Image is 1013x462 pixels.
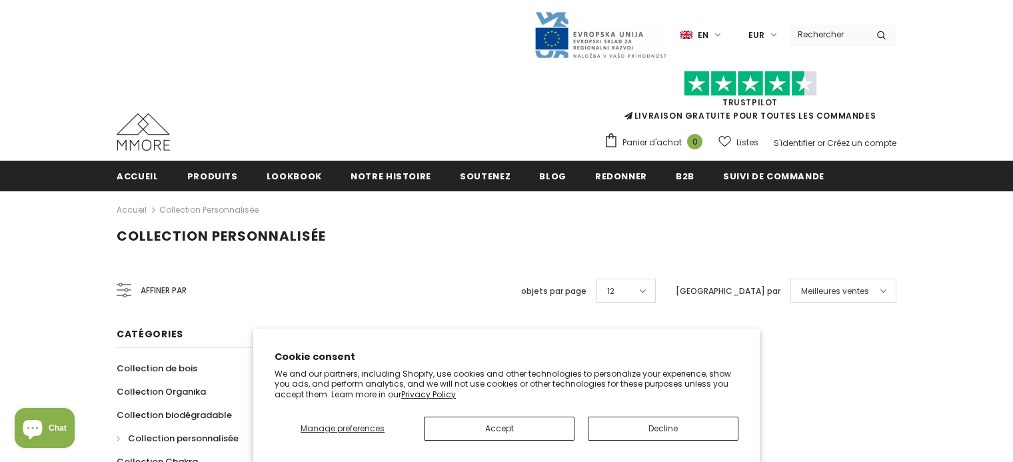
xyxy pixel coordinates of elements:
[801,285,869,298] span: Meilleures ventes
[351,170,431,183] span: Notre histoire
[460,161,510,191] a: soutenez
[128,432,239,445] span: Collection personnalisée
[539,170,566,183] span: Blog
[676,170,694,183] span: B2B
[275,417,411,441] button: Manage preferences
[117,403,232,427] a: Collection biodégradable
[718,131,758,154] a: Listes
[588,417,738,441] button: Decline
[187,161,238,191] a: Produits
[680,29,692,41] img: i-lang-1.png
[117,427,239,450] a: Collection personnalisée
[351,161,431,191] a: Notre histoire
[607,285,614,298] span: 12
[159,204,259,215] a: Collection personnalisée
[534,29,667,40] a: Javni Razpis
[790,25,866,44] input: Search Site
[827,137,896,149] a: Créez un compte
[401,389,456,400] a: Privacy Policy
[117,362,197,375] span: Collection de bois
[817,137,825,149] span: or
[187,170,238,183] span: Produits
[117,227,326,245] span: Collection personnalisée
[11,408,79,451] inbox-online-store-chat: Shopify online store chat
[117,113,170,151] img: Cas MMORE
[687,134,702,149] span: 0
[595,170,647,183] span: Redonner
[275,350,738,364] h2: Cookie consent
[622,136,682,149] span: Panier d'achat
[267,170,322,183] span: Lookbook
[141,283,187,298] span: Affiner par
[698,29,708,42] span: en
[117,409,232,421] span: Collection biodégradable
[301,423,385,434] span: Manage preferences
[117,380,206,403] a: Collection Organika
[676,285,780,298] label: [GEOGRAPHIC_DATA] par
[534,11,667,59] img: Javni Razpis
[723,161,824,191] a: Suivi de commande
[539,161,566,191] a: Blog
[604,77,896,121] span: LIVRAISON GRATUITE POUR TOUTES LES COMMANDES
[117,161,159,191] a: Accueil
[117,170,159,183] span: Accueil
[722,97,778,108] a: TrustPilot
[267,161,322,191] a: Lookbook
[676,161,694,191] a: B2B
[275,369,738,400] p: We and our partners, including Shopify, use cookies and other technologies to personalize your ex...
[736,136,758,149] span: Listes
[117,202,147,218] a: Accueil
[117,357,197,380] a: Collection de bois
[595,161,647,191] a: Redonner
[723,170,824,183] span: Suivi de commande
[117,327,183,341] span: Catégories
[748,29,764,42] span: EUR
[604,133,709,153] a: Panier d'achat 0
[424,417,574,441] button: Accept
[684,71,817,97] img: Faites confiance aux étoiles pilotes
[774,137,815,149] a: S'identifier
[521,285,586,298] label: objets par page
[460,170,510,183] span: soutenez
[117,385,206,398] span: Collection Organika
